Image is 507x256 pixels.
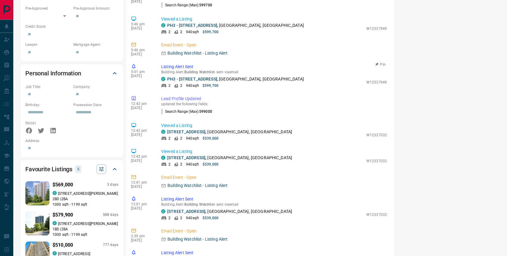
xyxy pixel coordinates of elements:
div: condos.ca [161,23,165,27]
p: [DATE] [131,238,152,242]
h2: Favourite Listings [25,164,72,174]
div: condos.ca [161,156,165,160]
div: condos.ca [53,251,57,255]
p: $539,000 [202,136,218,141]
p: 5:01 pm [131,70,152,74]
p: [DATE] [131,74,152,78]
p: 940 sqft [186,29,199,35]
p: 1000 sqft - 1199 sqft [53,202,118,207]
p: Listing Alert Sent [161,64,387,70]
a: [STREET_ADDRESS] [167,155,206,160]
p: Search Range (Max) : [161,109,212,114]
p: W12337949 [366,80,387,85]
p: W12337032 [366,158,387,164]
div: condos.ca [161,130,165,134]
p: Pre-Approved: [25,6,70,11]
p: [STREET_ADDRESS][PERSON_NAME] [58,221,118,226]
p: Building Watchlist - Listing Alert [167,182,228,189]
p: Lead Profile Updated [161,96,387,102]
p: $539,000 [202,215,218,221]
p: 5 [77,166,80,172]
p: , [GEOGRAPHIC_DATA], [GEOGRAPHIC_DATA] [167,208,292,215]
p: $599,700 [202,83,218,88]
p: Email Event - Open [161,42,387,48]
span: Building Watchlist [184,202,215,207]
p: Credit Score: [25,24,118,29]
div: condos.ca [53,191,57,195]
p: $539,000 [202,162,218,167]
p: [DATE] [131,159,152,163]
a: [STREET_ADDRESS] [167,129,206,134]
p: 2:39 pm [131,234,152,238]
div: Favourite Listings5 [25,162,118,176]
p: Birthday: [25,102,70,108]
div: Personal Information [25,66,118,81]
p: , [GEOGRAPHIC_DATA], [GEOGRAPHIC_DATA] [167,155,292,161]
button: Pin [372,62,389,67]
p: Search Range (Max) : [161,2,212,8]
p: 2 [168,162,171,167]
p: 5:46 pm [131,22,152,26]
p: Building Watchlist - Listing Alert [167,50,228,56]
p: 2 BD | 2 BA [53,196,118,202]
p: 2 [180,29,182,35]
p: 12:42 pm [131,154,152,159]
p: $579,900 [53,211,73,219]
p: 940 sqft [186,136,199,141]
p: 5:46 pm [131,48,152,52]
p: Job Title: [25,84,70,90]
p: , [GEOGRAPHIC_DATA], [GEOGRAPHIC_DATA] [167,129,292,135]
p: updated the following fields: [161,102,387,106]
p: 2 [168,136,171,141]
p: 1000 sqft - 1199 sqft [53,232,118,237]
p: 988 days [103,212,118,217]
p: $599,700 [202,29,218,35]
p: 2 [180,83,182,88]
p: Pre-Approval Amount: [73,6,118,11]
p: Address: [25,138,118,144]
p: Viewed a Listing [161,148,387,155]
p: W12337949 [366,26,387,31]
p: Viewed a Listing [161,16,387,22]
span: 599000 [199,109,212,114]
span: 599700 [199,3,212,7]
p: 940 sqft [186,83,199,88]
div: condos.ca [161,77,165,81]
p: W12337032 [366,132,387,138]
p: [DATE] [131,106,152,110]
div: condos.ca [53,221,57,225]
a: Favourited listing$569,0003 dayscondos.ca[STREET_ADDRESS][PERSON_NAME]2BD |2BA1000 sqft - 1199 sqft [25,180,118,207]
p: 12:42 pm [131,102,152,106]
p: 12:01 pm [131,202,152,206]
p: , [GEOGRAPHIC_DATA], [GEOGRAPHIC_DATA] [167,22,304,29]
p: [DATE] [131,185,152,189]
p: 940 sqft [186,162,199,167]
img: Favourited listing [19,211,56,235]
p: [STREET_ADDRESS][PERSON_NAME] [58,191,118,196]
p: 2 [168,29,171,35]
p: Social: [25,120,70,126]
p: , [GEOGRAPHIC_DATA], [GEOGRAPHIC_DATA] [167,76,304,82]
h2: Personal Information [25,68,81,78]
p: Email Event - Open [161,228,387,234]
div: condos.ca [161,209,165,213]
p: Mortgage Agent: [73,42,118,47]
p: W12337032 [366,212,387,217]
p: 2 [180,136,182,141]
p: Email Event - Open [161,174,387,181]
p: 2 [168,215,171,221]
p: Viewed a Listing [161,122,387,129]
p: $510,000 [53,242,73,249]
p: 777 days [103,242,118,248]
p: 2 [168,83,171,88]
p: [DATE] [131,26,152,30]
a: PH3 - [STREET_ADDRESS] [167,23,217,28]
p: [DATE] [131,133,152,137]
span: Building Watchlist [184,70,215,74]
p: Building Watchlist - Listing Alert [167,236,228,242]
p: Listing Alert Sent [161,250,387,256]
p: 2 [180,215,182,221]
p: [DATE] [131,52,152,56]
a: Favourited listing$579,900988 dayscondos.ca[STREET_ADDRESS][PERSON_NAME]1BD |2BA1000 sqft - 1199 ... [25,210,118,237]
p: 12:41 pm [131,180,152,185]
